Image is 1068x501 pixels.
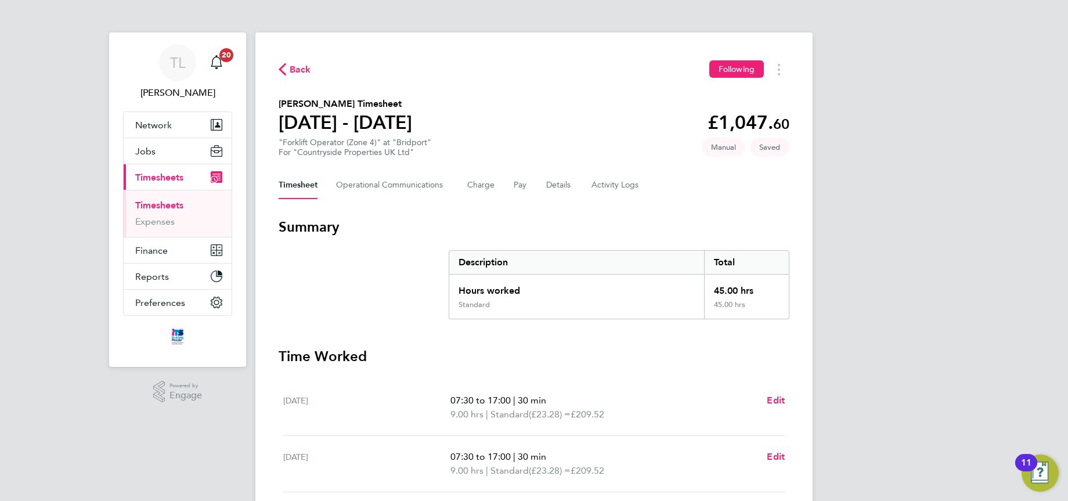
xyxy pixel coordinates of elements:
span: This timesheet was manually created. [702,138,745,157]
span: 07:30 to 17:00 [450,451,511,462]
h3: Time Worked [279,347,789,366]
a: Edit [767,450,785,464]
a: Expenses [135,216,175,227]
span: 20 [219,48,233,62]
span: Network [135,120,172,131]
span: 07:30 to 17:00 [450,395,511,406]
span: 30 min [518,451,546,462]
app-decimal: £1,047. [708,111,789,134]
span: Edit [767,395,785,406]
button: Charge [467,171,495,199]
img: itsconstruction-logo-retina.png [169,327,186,346]
span: Tim Lerwill [123,86,232,100]
span: | [486,409,488,420]
a: Timesheets [135,200,183,211]
span: 60 [773,116,789,132]
div: Total [704,251,789,274]
span: Standard [490,408,529,421]
button: Finance [124,237,232,263]
a: Powered byEngage [153,381,203,403]
button: Timesheets [124,164,232,190]
span: | [486,465,488,476]
span: 9.00 hrs [450,409,484,420]
span: £209.52 [571,409,604,420]
h3: Summary [279,218,789,236]
h1: [DATE] - [DATE] [279,111,412,134]
span: (£23.28) = [529,465,571,476]
button: Jobs [124,138,232,164]
div: For "Countryside Properties UK Ltd" [279,147,431,157]
button: Following [709,60,764,78]
span: Powered by [169,381,202,391]
button: Timesheets Menu [768,60,789,78]
span: Standard [490,464,529,478]
span: This timesheet is Saved. [750,138,789,157]
span: Reports [135,271,169,282]
span: £209.52 [571,465,604,476]
a: 20 [205,44,228,81]
div: Timesheets [124,190,232,237]
div: [DATE] [283,450,450,478]
div: 11 [1021,463,1031,478]
div: "Forklift Operator (Zone 4)" at "Bridport" [279,138,431,157]
button: Open Resource Center, 11 new notifications [1022,455,1059,492]
a: Go to home page [123,327,232,346]
span: Timesheets [135,172,183,183]
div: Summary [449,250,789,319]
span: Jobs [135,146,156,157]
div: [DATE] [283,394,450,421]
span: Back [290,63,311,77]
button: Timesheet [279,171,317,199]
h2: [PERSON_NAME] Timesheet [279,97,412,111]
button: Activity Logs [591,171,640,199]
span: TL [170,55,185,70]
button: Back [279,62,311,77]
button: Reports [124,264,232,289]
button: Details [546,171,573,199]
button: Operational Communications [336,171,449,199]
div: Hours worked [449,275,704,300]
a: Edit [767,394,785,408]
div: 45.00 hrs [704,300,789,319]
button: Preferences [124,290,232,315]
span: 9.00 hrs [450,465,484,476]
span: Edit [767,451,785,462]
span: | [513,451,515,462]
button: Pay [514,171,528,199]
nav: Main navigation [109,33,246,367]
span: Finance [135,245,168,256]
span: (£23.28) = [529,409,571,420]
a: TL[PERSON_NAME] [123,44,232,100]
span: Following [719,64,755,74]
div: Standard [459,300,490,309]
span: Preferences [135,297,185,308]
span: | [513,395,515,406]
span: Engage [169,391,202,401]
span: 30 min [518,395,546,406]
button: Network [124,112,232,138]
div: Description [449,251,704,274]
div: 45.00 hrs [704,275,789,300]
